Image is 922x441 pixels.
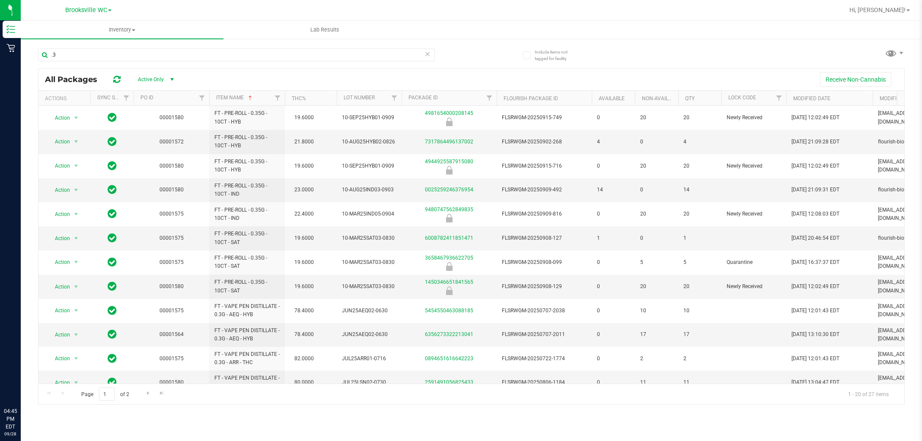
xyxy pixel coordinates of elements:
[47,136,70,148] span: Action
[640,330,673,339] span: 17
[683,186,716,194] span: 14
[425,110,473,116] a: 4981654000208145
[71,352,82,365] span: select
[342,114,396,122] span: 10-SEP25HYB01-0909
[108,328,117,340] span: In Sync
[597,186,630,194] span: 14
[299,26,351,34] span: Lab Results
[47,160,70,172] span: Action
[683,210,716,218] span: 20
[791,210,839,218] span: [DATE] 12:08:03 EDT
[791,162,839,170] span: [DATE] 12:02:49 EDT
[791,258,839,267] span: [DATE] 16:37:37 EDT
[683,378,716,387] span: 11
[502,138,587,146] span: FLSRWGM-20250902-268
[108,208,117,220] span: In Sync
[214,254,280,270] span: FT - PRE-ROLL - 0.35G - 10CT - SAT
[99,387,115,401] input: 1
[140,95,153,101] a: PO ID
[108,160,117,172] span: In Sync
[342,234,396,242] span: 10-MAR25SAT03-0830
[45,95,87,102] div: Actions
[290,376,318,389] span: 80.0000
[599,95,625,102] a: Available
[214,374,280,390] span: FT - VAPE PEN DISTILLATE - 0.3G - LSN - THC
[597,378,630,387] span: 0
[156,387,168,399] a: Go to the last page
[160,235,184,241] a: 00001575
[342,282,396,291] span: 10-MAR25SAT03-0830
[387,91,402,105] a: Filter
[74,387,136,401] span: Page of 2
[108,232,117,244] span: In Sync
[214,278,280,295] span: FT - PRE-ROLL - 0.35G - 10CT - SAT
[342,138,396,146] span: 10-AUG25HYB02-0826
[290,305,318,317] span: 78.4000
[290,136,318,148] span: 21.8000
[214,302,280,319] span: FT - VAPE PEN DISTILLATE - 0.3G - AEQ - HYB
[841,387,896,400] span: 1 - 20 of 27 items
[640,307,673,315] span: 10
[47,232,70,244] span: Action
[640,282,673,291] span: 20
[290,256,318,269] span: 19.6000
[502,162,587,170] span: FLSRWGM-20250915-716
[791,138,839,146] span: [DATE] 21:09:28 EDT
[108,136,117,148] span: In Sync
[502,186,587,194] span: FLSRWGM-20250909-492
[71,232,82,244] span: select
[142,387,154,399] a: Go to the next page
[108,376,117,388] span: In Sync
[640,138,673,146] span: 0
[214,133,280,150] span: FT - PRE-ROLL - 0.35G - 10CT - HYB
[425,279,473,285] a: 1450346651841565
[640,186,673,194] span: 0
[425,255,473,261] a: 3658467936622705
[195,91,209,105] a: Filter
[400,286,498,295] div: Newly Received
[6,44,15,52] inline-svg: Retail
[45,75,106,84] span: All Packages
[597,138,630,146] span: 4
[685,95,695,102] a: Qty
[47,305,70,317] span: Action
[71,377,82,389] span: select
[502,330,587,339] span: FLSRWGM-20250707-2011
[290,352,318,365] span: 82.0000
[400,214,498,222] div: Newly Received
[160,139,184,145] a: 00001572
[290,208,318,220] span: 22.4000
[290,160,318,172] span: 19.6000
[791,330,839,339] span: [DATE] 13:10:30 EDT
[71,136,82,148] span: select
[342,378,396,387] span: JUL25LSN02-0730
[642,95,680,102] a: Non-Available
[342,210,396,218] span: 10-MAR25IND05-0904
[160,211,184,217] a: 00001575
[108,256,117,268] span: In Sync
[408,95,438,101] a: Package ID
[727,114,781,122] span: Newly Received
[425,379,473,385] a: 2591491056825433
[502,307,587,315] span: FLSRWGM-20250707-2038
[26,371,36,381] iframe: Resource center unread badge
[597,210,630,218] span: 0
[214,206,280,222] span: FT - PRE-ROLL - 0.35G - 10CT - IND
[47,112,70,124] span: Action
[597,330,630,339] span: 0
[640,210,673,218] span: 20
[71,112,82,124] span: select
[502,378,587,387] span: FLSRWGM-20250806-1184
[342,186,396,194] span: 10-AUG25IND03-0903
[160,379,184,385] a: 00001580
[292,95,306,102] a: THC%
[342,330,396,339] span: JUN25AEQ02-0630
[425,235,473,241] a: 6008782411851471
[71,305,82,317] span: select
[793,95,830,102] a: Modified Date
[683,355,716,363] span: 2
[683,234,716,242] span: 1
[425,139,473,145] a: 7317864496137002
[342,307,396,315] span: JUN25AEQ02-0630
[214,230,280,246] span: FT - PRE-ROLL - 0.35G - 10CT - SAT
